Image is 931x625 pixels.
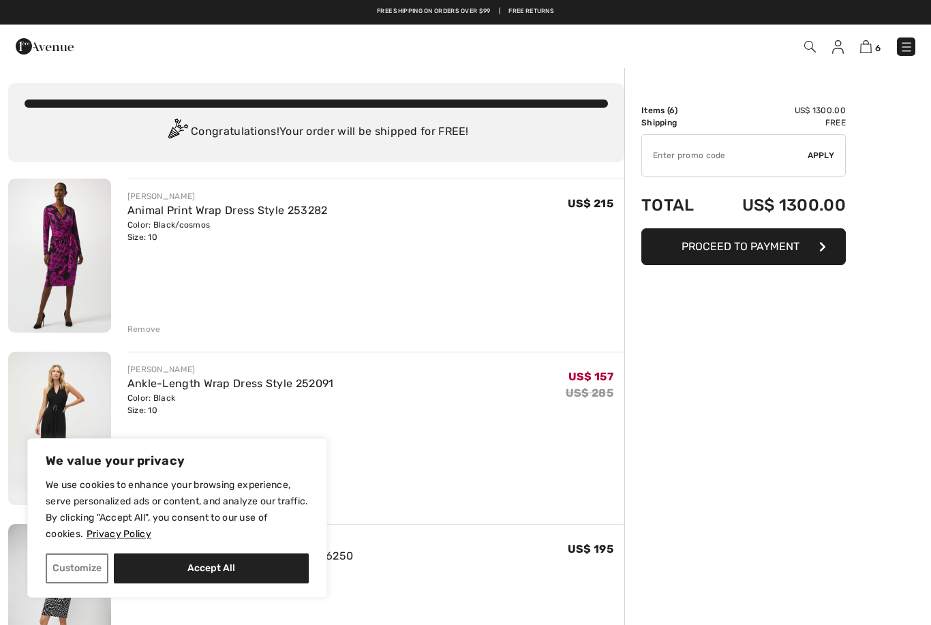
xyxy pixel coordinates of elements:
[832,40,844,54] img: My Info
[164,119,191,146] img: Congratulation2.svg
[16,33,74,60] img: 1ère Avenue
[127,190,328,202] div: [PERSON_NAME]
[808,149,835,162] span: Apply
[127,377,334,390] a: Ankle-Length Wrap Dress Style 252091
[8,179,111,333] img: Animal Print Wrap Dress Style 253282
[568,370,613,383] span: US$ 157
[641,228,846,265] button: Proceed to Payment
[377,7,491,16] a: Free shipping on orders over $99
[8,352,111,506] img: Ankle-Length Wrap Dress Style 252091
[900,40,913,54] img: Menu
[804,41,816,52] img: Search
[16,39,74,52] a: 1ère Avenue
[46,477,309,543] p: We use cookies to enhance your browsing experience, serve personalized ads or content, and analyz...
[499,7,500,16] span: |
[114,553,309,583] button: Accept All
[46,553,108,583] button: Customize
[568,543,613,555] span: US$ 195
[568,197,613,210] span: US$ 215
[127,392,334,416] div: Color: Black Size: 10
[682,240,799,253] span: Proceed to Payment
[875,43,881,53] span: 6
[710,104,846,117] td: US$ 1300.00
[46,453,309,469] p: We value your privacy
[25,119,608,146] div: Congratulations! Your order will be shipped for FREE!
[86,528,152,540] a: Privacy Policy
[27,438,327,598] div: We value your privacy
[566,386,613,399] s: US$ 285
[710,182,846,228] td: US$ 1300.00
[127,204,328,217] a: Animal Print Wrap Dress Style 253282
[642,135,808,176] input: Promo code
[860,40,872,53] img: Shopping Bag
[641,104,710,117] td: Items ( )
[860,38,881,55] a: 6
[127,323,161,335] div: Remove
[710,117,846,129] td: Free
[127,363,334,376] div: [PERSON_NAME]
[127,219,328,243] div: Color: Black/cosmos Size: 10
[641,117,710,129] td: Shipping
[641,182,710,228] td: Total
[508,7,554,16] a: Free Returns
[669,106,675,115] span: 6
